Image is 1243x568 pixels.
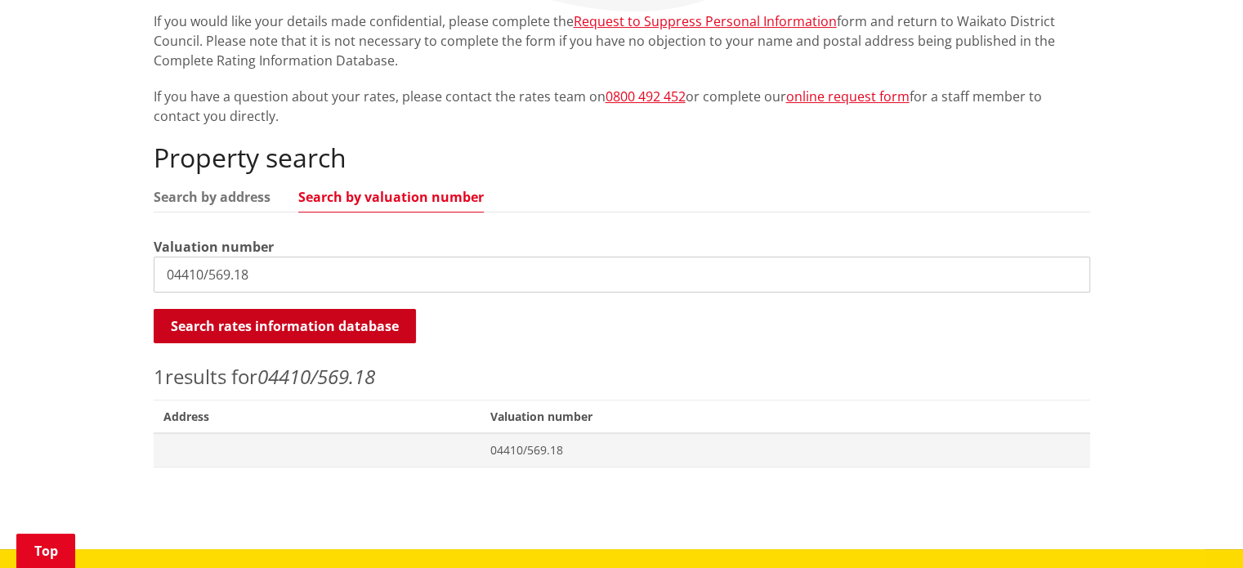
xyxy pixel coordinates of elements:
[154,400,481,433] span: Address
[154,362,1090,391] p: results for
[154,257,1090,293] input: e.g. 03920/020.01A
[606,87,686,105] a: 0800 492 452
[490,442,1080,458] span: 04410/569.18
[154,237,274,257] label: Valuation number
[154,309,416,343] button: Search rates information database
[1168,499,1227,558] iframe: Messenger Launcher
[154,11,1090,70] p: If you would like your details made confidential, please complete the form and return to Waikato ...
[786,87,910,105] a: online request form
[154,142,1090,173] h2: Property search
[574,12,837,30] a: Request to Suppress Personal Information
[257,363,375,390] em: 04410/569.18
[154,87,1090,126] p: If you have a question about your rates, please contact the rates team on or complete our for a s...
[298,190,484,203] a: Search by valuation number
[154,190,271,203] a: Search by address
[154,433,1090,467] a: 04410/569.18
[16,534,75,568] a: Top
[481,400,1090,433] span: Valuation number
[154,363,165,390] span: 1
